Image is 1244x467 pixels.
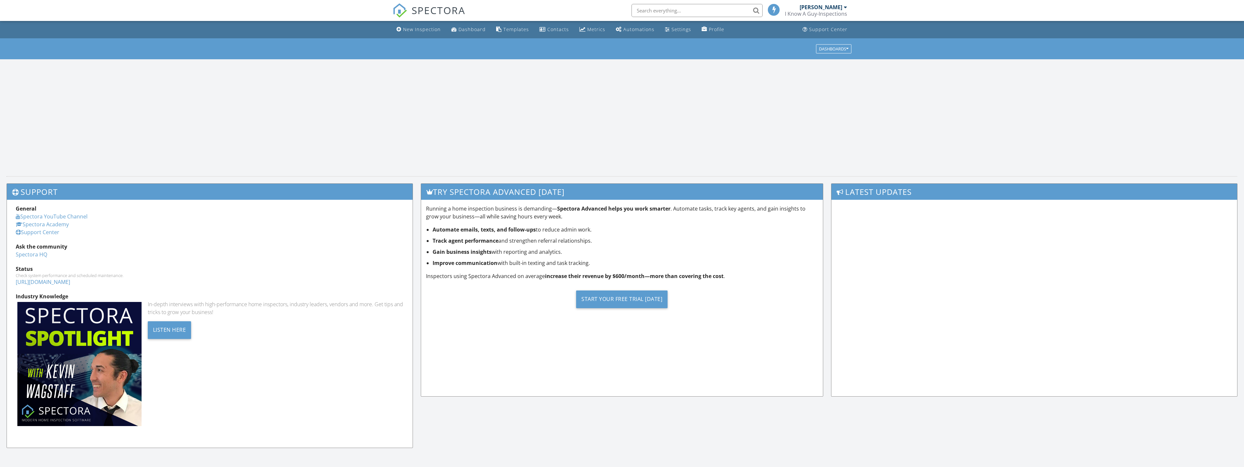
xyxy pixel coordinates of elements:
[632,4,763,17] input: Search everything...
[503,26,529,32] div: Templates
[403,26,441,32] div: New Inspection
[426,272,818,280] p: Inspectors using Spectora Advanced on average .
[785,10,847,17] div: I Know A Guy-Inspections
[426,205,818,220] p: Running a home inspection business is demanding— . Automate tasks, track key agents, and gain ins...
[433,248,492,255] strong: Gain business insights
[16,251,47,258] a: Spectora HQ
[613,24,657,36] a: Automations (Basic)
[16,273,404,278] div: Check system performance and scheduled maintenance.
[816,44,851,53] button: Dashboards
[433,248,818,256] li: with reporting and analytics.
[831,184,1237,200] h3: Latest Updates
[17,302,142,426] img: Spectoraspolightmain
[394,24,443,36] a: New Inspection
[433,259,497,267] strong: Improve communication
[412,3,465,17] span: SPECTORA
[16,278,70,286] a: [URL][DOMAIN_NAME]
[623,26,654,32] div: Automations
[662,24,694,36] a: Settings
[148,300,404,316] div: In-depth interviews with high-performance home inspectors, industry leaders, vendors and more. Ge...
[819,47,848,51] div: Dashboards
[148,321,191,339] div: Listen Here
[421,184,823,200] h3: Try spectora advanced [DATE]
[800,4,842,10] div: [PERSON_NAME]
[557,205,671,212] strong: Spectora Advanced helps you work smarter
[148,326,191,333] a: Listen Here
[545,272,724,280] strong: increase their revenue by $600/month—more than covering the cost
[393,9,465,23] a: SPECTORA
[16,243,404,251] div: Ask the community
[671,26,691,32] div: Settings
[537,24,572,36] a: Contacts
[809,26,847,32] div: Support Center
[433,226,536,233] strong: Automate emails, texts, and follow-ups
[587,26,605,32] div: Metrics
[433,237,818,245] li: and strengthen referral relationships.
[16,213,87,220] a: Spectora YouTube Channel
[16,292,404,300] div: Industry Knowledge
[433,237,498,244] strong: Track agent performance
[16,221,69,228] a: Spectora Academy
[547,26,569,32] div: Contacts
[426,285,818,313] a: Start Your Free Trial [DATE]
[494,24,532,36] a: Templates
[449,24,488,36] a: Dashboard
[7,184,413,200] h3: Support
[433,259,818,267] li: with built-in texting and task tracking.
[16,229,59,236] a: Support Center
[433,226,818,233] li: to reduce admin work.
[709,26,724,32] div: Profile
[458,26,486,32] div: Dashboard
[16,205,36,212] strong: General
[393,3,407,18] img: The Best Home Inspection Software - Spectora
[16,265,404,273] div: Status
[577,24,608,36] a: Metrics
[699,24,727,36] a: Company Profile
[576,290,668,308] div: Start Your Free Trial [DATE]
[800,24,850,36] a: Support Center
